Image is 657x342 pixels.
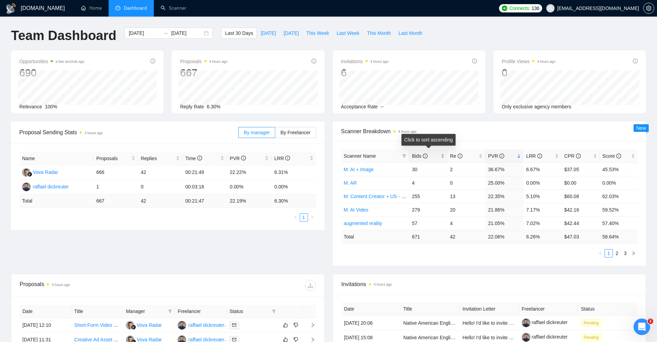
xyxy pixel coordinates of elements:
span: Proposal Sending Stats [19,128,238,137]
td: 42 [138,194,182,208]
div: 0 [502,66,556,79]
span: -- [380,104,384,109]
span: dashboard [116,6,120,10]
button: like [281,321,290,329]
span: info-circle [458,154,462,158]
span: Time [185,156,202,161]
span: [DATE] [283,29,299,37]
td: 2 [447,163,485,176]
a: M: AI + Image [344,167,374,172]
th: Date [20,305,71,318]
li: Next Page [629,249,638,257]
span: This Week [306,29,329,37]
th: Manager [123,305,175,318]
span: right [305,337,315,342]
a: augmented reality [344,221,382,226]
span: to [163,30,168,36]
a: 2 [613,250,621,257]
time: 4 hours ago [537,60,555,63]
li: Previous Page [291,213,300,222]
td: $37.05 [561,163,599,176]
td: 58.64 % [600,230,638,243]
time: a few seconds ago [56,60,84,63]
span: info-circle [150,59,155,63]
div: Vova Radar [33,168,58,176]
a: M: AR [344,180,357,186]
span: Proposals [180,57,227,66]
span: filter [272,309,276,313]
td: 57 [409,216,447,230]
a: searchScanner [161,5,186,11]
span: dislike [293,322,298,328]
span: right [310,215,314,219]
a: Pending [581,320,604,325]
a: rdraffael dickreuter [22,184,69,189]
img: logo [6,3,17,14]
div: 6 [341,66,389,79]
span: [DATE] [261,29,276,37]
a: homeHome [81,5,102,11]
button: right [629,249,638,257]
td: 0.00% [271,180,316,194]
div: 667 [180,66,227,79]
span: PVR [488,153,504,159]
span: filter [401,151,408,161]
li: 1 [300,213,308,222]
td: Native American English language conversation project on recording [400,316,460,330]
td: 0 [447,176,485,189]
div: 690 [19,66,84,79]
td: 21.05% [485,216,523,230]
div: raffael dickreuter [33,183,69,190]
span: Manager [126,307,165,315]
th: Name [19,152,93,165]
a: M: AI Video [344,207,368,213]
span: Profile Views [502,57,556,66]
iframe: Intercom live chat [634,319,650,335]
td: Total [19,194,93,208]
span: left [598,251,603,255]
button: [DATE] [257,28,280,39]
td: 4 [447,216,485,230]
td: 42 [447,230,485,243]
span: Last Week [337,29,359,37]
button: left [291,213,300,222]
th: Freelancer [175,305,227,318]
span: LRR [274,156,290,161]
span: info-circle [311,59,316,63]
a: 1 [605,250,613,257]
td: 5.10% [524,189,561,203]
span: setting [644,6,654,11]
span: filter [167,306,173,316]
span: New [636,125,646,131]
span: swap-right [163,30,168,36]
a: M: Content Creator + US - only [344,194,410,199]
div: Click to sort ascending [401,134,456,146]
div: Proposals [20,280,168,291]
time: 4 hours ago [370,60,389,63]
img: rd [178,321,186,330]
td: 00:21:47 [182,194,227,208]
span: Scanner Breakdown [341,127,638,136]
td: $42.16 [561,203,599,216]
time: 4 hours ago [209,60,228,63]
td: $ 47.03 [561,230,599,243]
td: 00:21:49 [182,165,227,180]
span: By Freelancer [280,130,310,135]
img: gigradar-bm.png [131,325,136,330]
a: Native American English language conversation project on recording [403,320,549,326]
th: Status [578,302,637,316]
a: 1 [300,214,308,221]
td: 00:03:18 [182,180,227,194]
span: Bids [412,153,427,159]
span: info-circle [537,154,542,158]
a: 3 [621,250,629,257]
time: 4 hours ago [84,131,103,135]
td: 22.22% [227,165,271,180]
span: Score [603,153,621,159]
td: 6.30 % [271,194,316,208]
button: Last Month [395,28,426,39]
span: info-circle [197,156,202,160]
span: Opportunities [19,57,84,66]
a: Pending [581,334,604,340]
